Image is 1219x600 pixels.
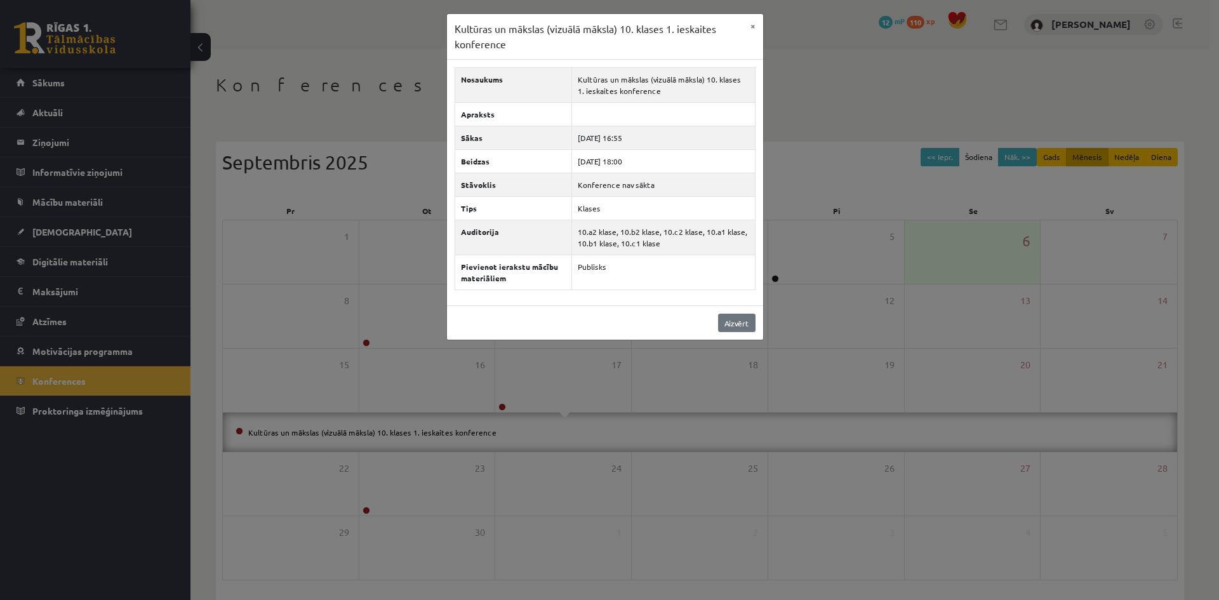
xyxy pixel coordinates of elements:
[572,126,755,150] td: [DATE] 16:55
[455,220,572,255] th: Auditorija
[572,197,755,220] td: Klases
[718,314,756,332] a: Aizvērt
[572,173,755,197] td: Konference nav sākta
[455,126,572,150] th: Sākas
[455,255,572,290] th: Pievienot ierakstu mācību materiāliem
[455,22,743,51] h3: Kultūras un mākslas (vizuālā māksla) 10. klases 1. ieskaites konference
[455,197,572,220] th: Tips
[455,173,572,197] th: Stāvoklis
[455,150,572,173] th: Beidzas
[455,68,572,103] th: Nosaukums
[572,220,755,255] td: 10.a2 klase, 10.b2 klase, 10.c2 klase, 10.a1 klase, 10.b1 klase, 10.c1 klase
[743,14,763,38] button: ×
[572,150,755,173] td: [DATE] 18:00
[572,68,755,103] td: Kultūras un mākslas (vizuālā māksla) 10. klases 1. ieskaites konference
[455,103,572,126] th: Apraksts
[572,255,755,290] td: Publisks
